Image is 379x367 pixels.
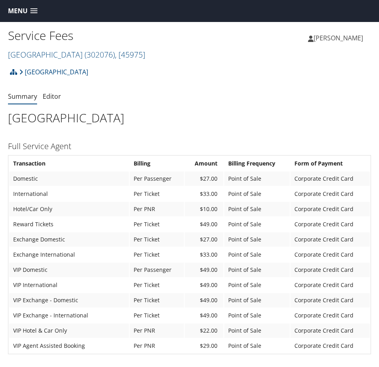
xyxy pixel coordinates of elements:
td: VIP Domestic [9,263,129,277]
td: VIP Exchange - Domestic [9,293,129,307]
td: Per Passenger [130,172,184,186]
td: $49.00 [185,308,223,323]
a: [GEOGRAPHIC_DATA] [19,64,88,80]
a: Menu [4,4,41,18]
td: Per Ticket [130,187,184,201]
td: Corporate Credit Card [290,308,370,323]
th: Form of Payment [290,156,370,171]
td: $33.00 [185,187,223,201]
td: Point of Sale [224,217,290,231]
td: Point of Sale [224,323,290,338]
td: Corporate Credit Card [290,278,370,292]
span: Menu [8,7,28,15]
h1: [GEOGRAPHIC_DATA] [8,110,371,126]
td: Per Passenger [130,263,184,277]
td: Per Ticket [130,217,184,231]
td: Corporate Credit Card [290,247,370,262]
td: $29.00 [185,339,223,353]
td: Corporate Credit Card [290,202,370,216]
td: Per PNR [130,323,184,338]
td: Point of Sale [224,187,290,201]
td: $49.00 [185,217,223,231]
span: [PERSON_NAME] [314,34,363,42]
td: $10.00 [185,202,223,216]
td: Per Ticket [130,278,184,292]
td: Corporate Credit Card [290,293,370,307]
td: Point of Sale [224,339,290,353]
td: Per Ticket [130,293,184,307]
td: Corporate Credit Card [290,217,370,231]
a: [GEOGRAPHIC_DATA] [8,49,145,60]
td: Point of Sale [224,172,290,186]
a: Editor [43,92,61,101]
th: Billing [130,156,184,171]
td: $27.00 [185,172,223,186]
td: Per Ticket [130,308,184,323]
td: VIP International [9,278,129,292]
td: Point of Sale [224,202,290,216]
td: $49.00 [185,278,223,292]
td: Exchange International [9,247,129,262]
td: VIP Hotel & Car Only [9,323,129,338]
span: , [ 45975 ] [115,49,145,60]
td: $22.00 [185,323,223,338]
td: VIP Agent Assisted Booking [9,339,129,353]
td: Corporate Credit Card [290,232,370,247]
td: Point of Sale [224,263,290,277]
td: $27.00 [185,232,223,247]
td: Corporate Credit Card [290,172,370,186]
td: $49.00 [185,293,223,307]
td: Point of Sale [224,232,290,247]
td: Corporate Credit Card [290,339,370,353]
td: Point of Sale [224,308,290,323]
a: Summary [8,92,37,101]
td: International [9,187,129,201]
td: Reward Tickets [9,217,129,231]
td: Exchange Domestic [9,232,129,247]
td: Point of Sale [224,278,290,292]
td: Point of Sale [224,247,290,262]
span: ( 302076 ) [85,49,115,60]
th: Transaction [9,156,129,171]
th: Amount [185,156,223,171]
td: VIP Exchange - International [9,308,129,323]
td: Domestic [9,172,129,186]
td: Per PNR [130,202,184,216]
td: Per Ticket [130,232,184,247]
td: Corporate Credit Card [290,323,370,338]
h3: Full Service Agent [8,141,371,152]
td: Per Ticket [130,247,184,262]
td: Corporate Credit Card [290,263,370,277]
th: Billing Frequency [224,156,290,171]
td: $49.00 [185,263,223,277]
td: Corporate Credit Card [290,187,370,201]
td: Point of Sale [224,293,290,307]
td: Hotel/Car Only [9,202,129,216]
td: $33.00 [185,247,223,262]
a: [PERSON_NAME] [308,26,371,50]
td: Per PNR [130,339,184,353]
h1: Service Fees [8,27,189,44]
